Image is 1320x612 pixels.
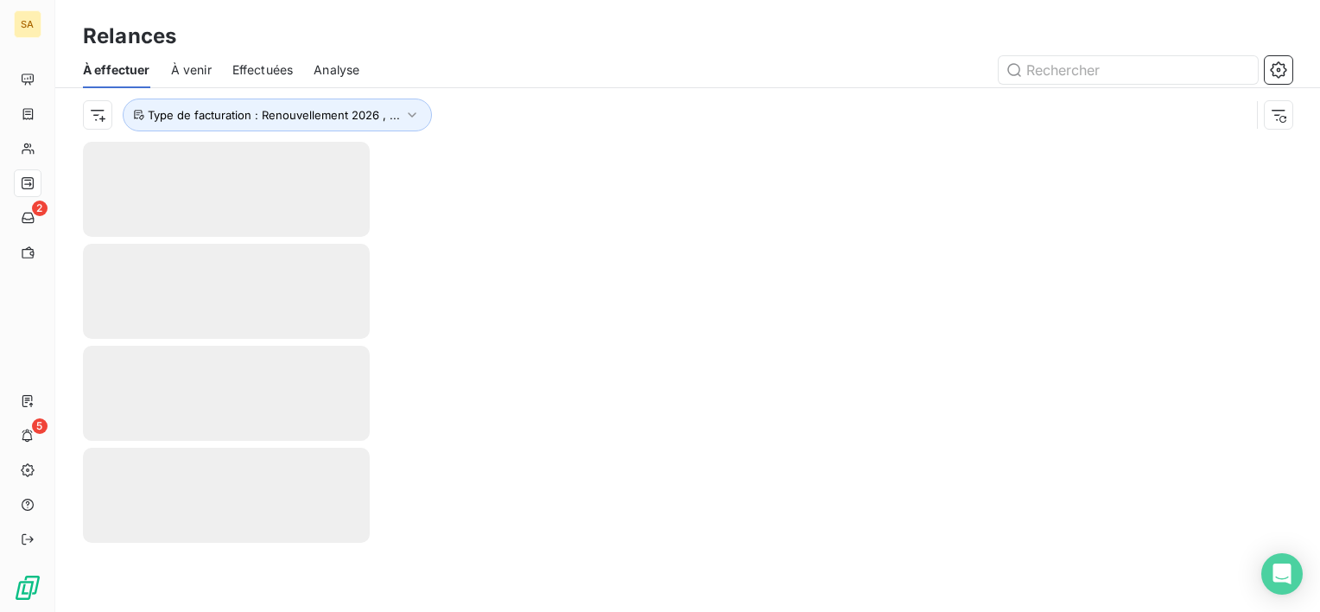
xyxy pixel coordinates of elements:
[148,108,400,122] span: Type de facturation : Renouvellement 2026 , ...
[1261,553,1303,595] div: Open Intercom Messenger
[232,61,294,79] span: Effectuées
[32,418,48,434] span: 5
[999,56,1258,84] input: Rechercher
[171,61,212,79] span: À venir
[314,61,359,79] span: Analyse
[14,204,41,232] a: 2
[14,574,41,602] img: Logo LeanPay
[14,10,41,38] div: SA
[83,61,150,79] span: À effectuer
[32,201,48,216] span: 2
[123,99,432,131] button: Type de facturation : Renouvellement 2026 , ...
[83,21,176,52] h3: Relances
